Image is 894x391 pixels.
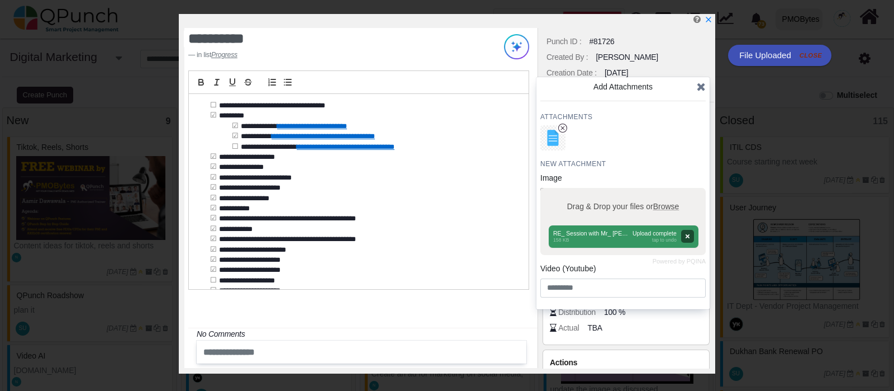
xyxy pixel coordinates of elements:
div: Created By : [546,51,588,63]
svg: x [705,16,712,23]
label: Image [540,172,562,184]
a: Powered by PQINA [653,259,706,264]
div: RE_ Session with Mr_ Aiman_ Atlassian Jira Software.msg [540,125,565,150]
div: Creation Date : [546,67,597,79]
div: #81726 [589,36,615,48]
label: Video (Youtube) [540,263,596,275]
i: No Comments [197,329,245,338]
a: x [705,15,712,24]
svg: x circle [558,124,567,133]
span: 100 % [604,307,625,318]
i: close [800,51,822,60]
div: [PERSON_NAME] [596,51,658,63]
footer: in list [188,50,469,60]
span: Add Attachments [593,82,653,91]
cite: Source Title [211,51,237,59]
i: Help [693,15,701,23]
img: Try writing with AI [504,34,529,59]
label: Drag & Drop your files or [563,197,683,216]
div: Punch ID : [546,36,582,48]
span: TBA [587,322,602,334]
h4: Attachments [540,112,706,121]
div: Actual [558,322,579,334]
img: avatar [540,125,565,150]
div: File Uploaded [728,45,831,66]
div: Distribution [558,307,596,318]
span: Actions [550,358,577,367]
u: Progress [211,51,237,59]
span: Browse [653,202,679,211]
div: [DATE] [605,67,628,79]
h4: New Attachment [540,159,706,168]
